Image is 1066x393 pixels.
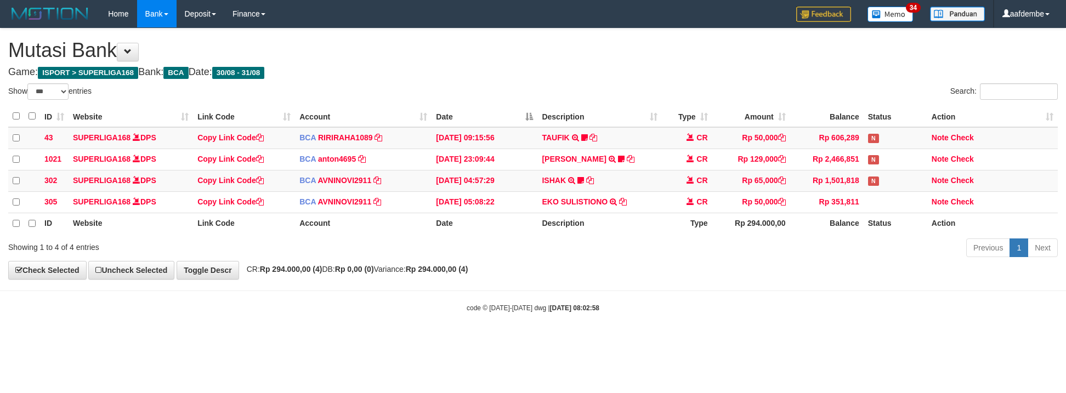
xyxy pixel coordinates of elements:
span: Has Note [868,134,879,143]
td: Rp 2,466,851 [790,149,864,170]
a: Copy EKO SULISTIONO to clipboard [619,197,627,206]
td: DPS [69,170,193,191]
th: Description: activate to sort column ascending [537,106,661,127]
a: Copy Rp 129,000 to clipboard [778,155,786,163]
a: Copy ISHAK to clipboard [586,176,594,185]
span: 305 [44,197,57,206]
th: ID [40,213,69,234]
span: Has Note [868,176,879,186]
span: BCA [299,197,316,206]
h4: Game: Bank: Date: [8,67,1058,78]
a: SUPERLIGA168 [73,155,131,163]
td: [DATE] 05:08:22 [432,191,537,213]
a: SUPERLIGA168 [73,133,131,142]
a: Copy RIRIRAHA1089 to clipboard [375,133,382,142]
a: EKO SULISTIONO [542,197,608,206]
a: Check [951,133,974,142]
th: Balance [790,106,864,127]
span: 43 [44,133,53,142]
img: panduan.png [930,7,985,21]
th: Type [662,213,712,234]
a: AVNINOVI2911 [317,197,371,206]
th: Account [295,213,432,234]
td: [DATE] 23:09:44 [432,149,537,170]
th: Account: activate to sort column ascending [295,106,432,127]
a: Uncheck Selected [88,261,174,280]
a: Copy Link Code [197,133,264,142]
label: Show entries [8,83,92,100]
span: Has Note [868,155,879,164]
span: CR [696,176,707,185]
span: CR [696,133,707,142]
a: Copy anton4695 to clipboard [358,155,366,163]
span: 34 [906,3,921,13]
a: Copy Link Code [197,176,264,185]
a: Copy Link Code [197,197,264,206]
a: TAUFIK [542,133,569,142]
a: Note [932,133,949,142]
input: Search: [980,83,1058,100]
span: 302 [44,176,57,185]
th: Date [432,213,537,234]
a: Previous [966,238,1010,257]
td: DPS [69,191,193,213]
span: CR [696,197,707,206]
a: Check [951,197,974,206]
a: Copy Rp 50,000 to clipboard [778,197,786,206]
a: anton4695 [318,155,356,163]
a: Copy SRI BASUKI to clipboard [627,155,634,163]
a: SUPERLIGA168 [73,197,131,206]
strong: Rp 0,00 (0) [335,265,374,274]
th: Action [927,213,1058,234]
th: Link Code [193,213,295,234]
a: Note [932,155,949,163]
th: Status [864,106,927,127]
a: Copy TAUFIK to clipboard [589,133,597,142]
a: [PERSON_NAME] [542,155,606,163]
strong: Rp 294.000,00 (4) [406,265,468,274]
th: Website: activate to sort column ascending [69,106,193,127]
strong: [DATE] 08:02:58 [550,304,599,312]
td: Rp 65,000 [712,170,790,191]
td: Rp 50,000 [712,127,790,149]
span: ISPORT > SUPERLIGA168 [38,67,138,79]
td: Rp 50,000 [712,191,790,213]
td: Rp 129,000 [712,149,790,170]
th: Date: activate to sort column descending [432,106,537,127]
td: Rp 351,811 [790,191,864,213]
th: Type: activate to sort column ascending [662,106,712,127]
a: Check Selected [8,261,87,280]
a: Copy AVNINOVI2911 to clipboard [373,197,381,206]
a: 1 [1010,238,1028,257]
a: Copy Link Code [197,155,264,163]
a: Check [951,176,974,185]
img: MOTION_logo.png [8,5,92,22]
a: RIRIRAHA1089 [318,133,373,142]
a: Next [1028,238,1058,257]
img: Feedback.jpg [796,7,851,22]
th: Balance [790,213,864,234]
th: Rp 294.000,00 [712,213,790,234]
div: Showing 1 to 4 of 4 entries [8,237,436,253]
a: Toggle Descr [177,261,239,280]
img: Button%20Memo.svg [867,7,914,22]
th: Website [69,213,193,234]
td: DPS [69,149,193,170]
a: Copy Rp 50,000 to clipboard [778,133,786,142]
td: Rp 1,501,818 [790,170,864,191]
a: Note [932,176,949,185]
label: Search: [950,83,1058,100]
th: Description [537,213,661,234]
span: CR [696,155,707,163]
small: code © [DATE]-[DATE] dwg | [467,304,599,312]
span: 30/08 - 31/08 [212,67,265,79]
td: [DATE] 04:57:29 [432,170,537,191]
select: Showentries [27,83,69,100]
a: ISHAK [542,176,566,185]
td: [DATE] 09:15:56 [432,127,537,149]
span: BCA [299,133,316,142]
td: DPS [69,127,193,149]
a: SUPERLIGA168 [73,176,131,185]
th: Action: activate to sort column ascending [927,106,1058,127]
a: Copy Rp 65,000 to clipboard [778,176,786,185]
